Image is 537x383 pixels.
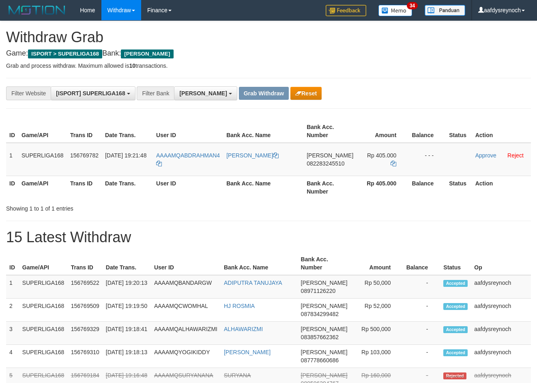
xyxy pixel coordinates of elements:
[103,345,151,368] td: [DATE] 19:18:13
[18,176,67,199] th: Game/API
[224,280,282,286] a: ADIPUTRA TANUJAYA
[6,176,18,199] th: ID
[151,252,221,275] th: User ID
[326,5,366,16] img: Feedback.jpg
[298,252,351,275] th: Bank Acc. Number
[151,322,221,345] td: AAAAMQALHAWARIZMI
[378,5,412,16] img: Button%20Memo.svg
[129,62,135,69] strong: 10
[224,372,251,379] a: SURYANA
[471,252,531,275] th: Op
[121,49,173,58] span: [PERSON_NAME]
[68,275,103,299] td: 156769522
[19,345,68,368] td: SUPERLIGA168
[6,49,531,58] h4: Game: Bank:
[151,275,221,299] td: AAAAMQBANDARGW
[301,334,339,340] span: Copy 083857662362 to clipboard
[6,275,19,299] td: 1
[51,86,135,100] button: [ISPORT] SUPERLIGA168
[6,4,68,16] img: MOTION_logo.png
[68,322,103,345] td: 156769329
[301,288,336,294] span: Copy 08971126220 to clipboard
[290,87,322,100] button: Reset
[301,372,348,379] span: [PERSON_NAME]
[351,299,403,322] td: Rp 52,000
[472,176,531,199] th: Action
[6,345,19,368] td: 4
[103,252,151,275] th: Date Trans.
[153,120,223,143] th: User ID
[68,252,103,275] th: Trans ID
[56,90,125,97] span: [ISPORT] SUPERLIGA168
[443,280,468,287] span: Accepted
[301,303,348,309] span: [PERSON_NAME]
[102,176,153,199] th: Date Trans.
[239,87,289,100] button: Grab Withdraw
[301,326,348,332] span: [PERSON_NAME]
[6,29,531,45] h1: Withdraw Grab
[6,62,531,70] p: Grab and process withdraw. Maximum allowed is transactions.
[351,275,403,299] td: Rp 50,000
[440,252,471,275] th: Status
[19,252,68,275] th: Game/API
[221,252,298,275] th: Bank Acc. Name
[408,176,446,199] th: Balance
[301,357,339,364] span: Copy 087778660686 to clipboard
[425,5,465,16] img: panduan.png
[226,152,279,159] a: [PERSON_NAME]
[408,120,446,143] th: Balance
[303,120,357,143] th: Bank Acc. Number
[443,349,468,356] span: Accepted
[443,303,468,310] span: Accepted
[301,311,339,317] span: Copy 087834299482 to clipboard
[472,120,531,143] th: Action
[475,152,496,159] a: Approve
[6,120,18,143] th: ID
[6,322,19,345] td: 3
[6,229,531,245] h1: 15 Latest Withdraw
[471,299,531,322] td: aafdysreynoch
[301,280,348,286] span: [PERSON_NAME]
[303,176,357,199] th: Bank Acc. Number
[224,326,263,332] a: ALHAWARIZMI
[357,120,408,143] th: Amount
[403,252,440,275] th: Balance
[446,176,472,199] th: Status
[443,326,468,333] span: Accepted
[103,299,151,322] td: [DATE] 19:19:50
[6,86,51,100] div: Filter Website
[18,143,67,176] td: SUPERLIGA168
[443,372,466,379] span: Rejected
[67,176,102,199] th: Trans ID
[351,322,403,345] td: Rp 500,000
[151,345,221,368] td: AAAAMQYOGIKIDDY
[403,299,440,322] td: -
[403,345,440,368] td: -
[70,152,99,159] span: 156769782
[156,152,220,159] span: AAAAMQABDRAHMAN4
[103,275,151,299] td: [DATE] 19:20:13
[6,201,218,213] div: Showing 1 to 1 of 1 entries
[391,160,396,167] a: Copy 405000 to clipboard
[6,252,19,275] th: ID
[351,345,403,368] td: Rp 103,000
[151,299,221,322] td: AAAAMQCWOMHAL
[102,120,153,143] th: Date Trans.
[223,176,303,199] th: Bank Acc. Name
[471,275,531,299] td: aafdysreynoch
[68,299,103,322] td: 156769509
[28,49,102,58] span: ISPORT > SUPERLIGA168
[174,86,237,100] button: [PERSON_NAME]
[301,349,348,355] span: [PERSON_NAME]
[67,120,102,143] th: Trans ID
[471,322,531,345] td: aafdysreynoch
[105,152,146,159] span: [DATE] 19:21:48
[68,345,103,368] td: 156769310
[357,176,408,199] th: Rp 405.000
[403,322,440,345] td: -
[224,349,271,355] a: [PERSON_NAME]
[153,176,223,199] th: User ID
[179,90,227,97] span: [PERSON_NAME]
[403,275,440,299] td: -
[6,299,19,322] td: 2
